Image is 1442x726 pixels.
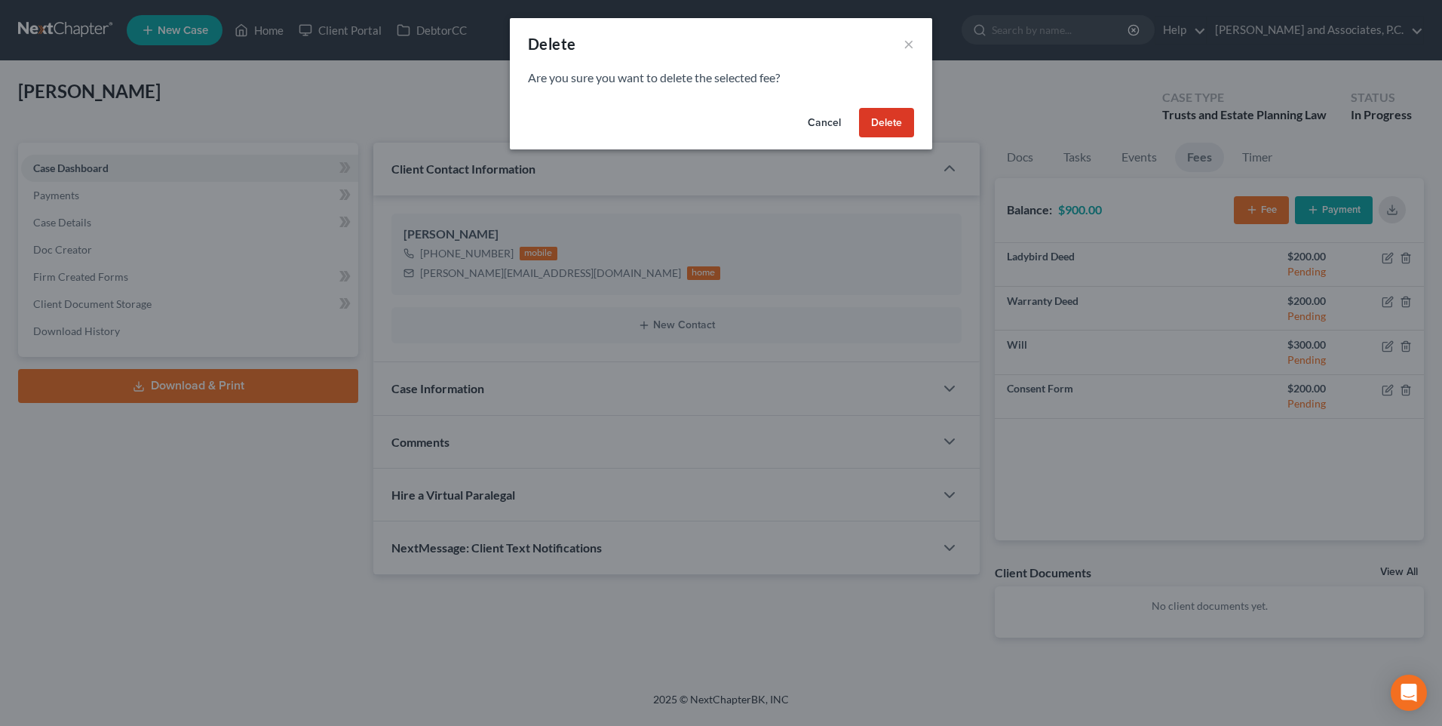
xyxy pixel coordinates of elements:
[859,108,914,138] button: Delete
[904,35,914,53] button: ×
[1391,675,1427,711] div: Open Intercom Messenger
[528,69,914,87] p: Are you sure you want to delete the selected fee?
[528,33,575,54] div: Delete
[796,108,853,138] button: Cancel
